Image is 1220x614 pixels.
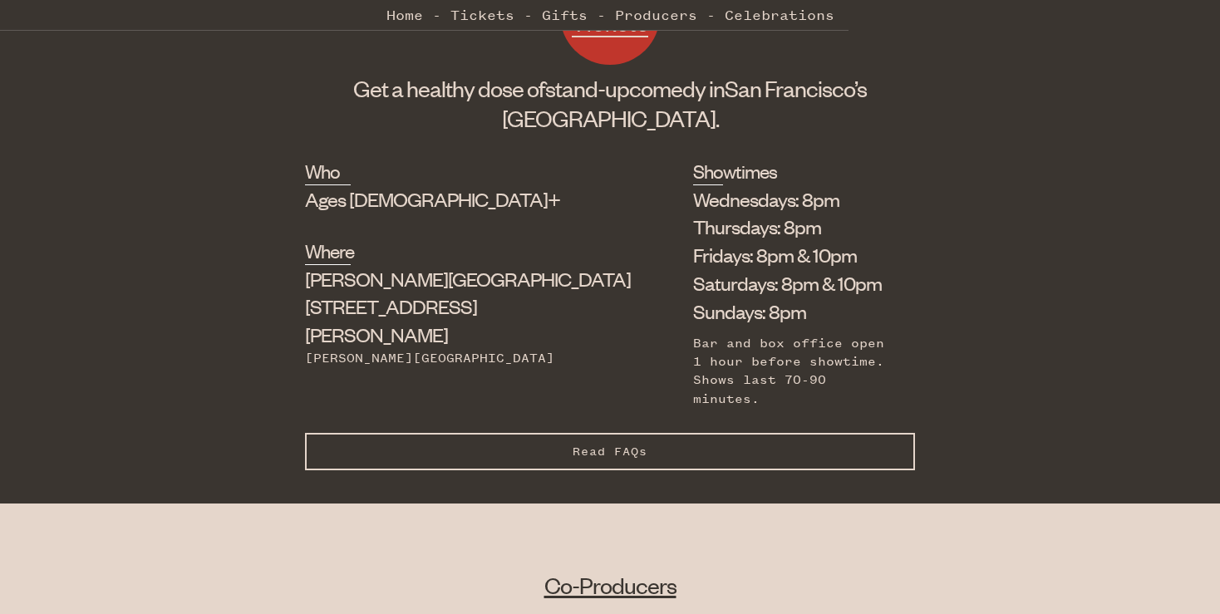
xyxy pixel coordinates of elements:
[693,241,890,269] li: Fridays: 8pm & 10pm
[305,266,631,291] span: [PERSON_NAME][GEOGRAPHIC_DATA]
[305,265,610,349] div: [STREET_ADDRESS][PERSON_NAME]
[573,445,647,459] span: Read FAQs
[693,269,890,297] li: Saturdays: 8pm & 10pm
[305,185,610,214] div: Ages [DEMOGRAPHIC_DATA]+
[545,74,629,102] span: stand-up
[183,570,1037,600] h2: Co-Producers
[305,73,915,133] h1: Get a healthy dose of comedy in
[693,297,890,326] li: Sundays: 8pm
[305,349,610,367] div: [PERSON_NAME][GEOGRAPHIC_DATA]
[693,334,890,409] div: Bar and box office open 1 hour before showtime. Shows last 70-90 minutes.
[305,433,915,470] button: Read FAQs
[693,158,723,184] h2: Showtimes
[725,74,867,102] span: San Francisco’s
[305,238,351,264] h2: Where
[693,213,890,241] li: Thursdays: 8pm
[305,158,351,184] h2: Who
[693,185,890,214] li: Wednesdays: 8pm
[502,104,719,132] span: [GEOGRAPHIC_DATA].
